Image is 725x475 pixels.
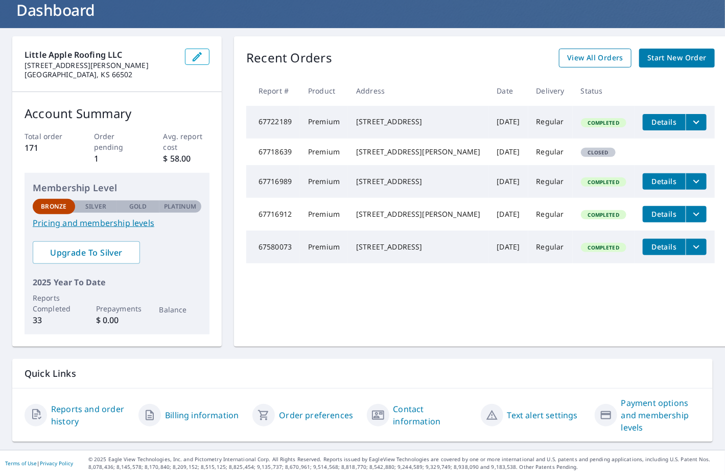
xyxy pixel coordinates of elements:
p: 1 [94,152,141,165]
td: [DATE] [489,198,528,231]
div: [STREET_ADDRESS][PERSON_NAME] [356,147,480,157]
td: Regular [528,139,573,165]
button: filesDropdownBtn-67722189 [686,114,707,130]
div: [STREET_ADDRESS] [356,117,480,127]
a: Billing information [165,409,239,421]
span: Details [649,176,680,186]
a: Privacy Policy [40,460,73,467]
p: Order pending [94,131,141,152]
span: Completed [582,119,625,126]
td: 67716912 [246,198,300,231]
button: filesDropdownBtn-67716912 [686,206,707,222]
td: [DATE] [489,106,528,139]
span: Upgrade To Silver [41,247,132,258]
td: [DATE] [489,231,528,263]
td: [DATE] [489,165,528,198]
a: Terms of Use [5,460,37,467]
td: 67718639 [246,139,300,165]
th: Product [300,76,348,106]
span: Details [649,117,680,127]
p: Bronze [41,202,66,211]
td: Premium [300,165,348,198]
td: [DATE] [489,139,528,165]
p: $ 58.00 [163,152,210,165]
p: Recent Orders [246,49,332,67]
p: [GEOGRAPHIC_DATA], KS 66502 [25,70,177,79]
p: Total order [25,131,71,142]
div: [STREET_ADDRESS] [356,176,480,187]
th: Date [489,76,528,106]
p: Avg. report cost [163,131,210,152]
button: detailsBtn-67580073 [643,239,686,255]
a: Pricing and membership levels [33,217,201,229]
span: Closed [582,149,615,156]
span: Details [649,242,680,252]
span: Completed [582,244,625,251]
a: Contact information [393,403,473,427]
td: 67716989 [246,165,300,198]
p: Prepayments [96,303,138,314]
td: 67580073 [246,231,300,263]
a: View All Orders [559,49,632,67]
span: View All Orders [567,52,623,64]
p: Balance [159,304,202,315]
th: Address [348,76,488,106]
span: Details [649,209,680,219]
th: Delivery [528,76,573,106]
a: Upgrade To Silver [33,241,140,264]
td: 67722189 [246,106,300,139]
span: Start New Order [647,52,707,64]
p: Quick Links [25,367,700,380]
a: Payment options and membership levels [621,397,700,434]
button: detailsBtn-67722189 [643,114,686,130]
td: Premium [300,198,348,231]
td: Premium [300,139,348,165]
span: Completed [582,211,625,218]
a: Start New Order [639,49,715,67]
p: Silver [85,202,107,211]
p: Membership Level [33,181,201,195]
div: [STREET_ADDRESS][PERSON_NAME] [356,209,480,219]
p: 33 [33,314,75,326]
p: | [5,460,73,466]
th: Report # [246,76,300,106]
p: Account Summary [25,104,209,123]
td: Premium [300,106,348,139]
button: filesDropdownBtn-67580073 [686,239,707,255]
p: © 2025 Eagle View Technologies, Inc. and Pictometry International Corp. All Rights Reserved. Repo... [88,456,720,471]
p: 2025 Year To Date [33,276,201,288]
p: $ 0.00 [96,314,138,326]
p: Platinum [164,202,196,211]
p: Gold [129,202,147,211]
div: [STREET_ADDRESS] [356,242,480,252]
td: Premium [300,231,348,263]
a: Order preferences [279,409,353,421]
th: Status [573,76,635,106]
button: detailsBtn-67716912 [643,206,686,222]
td: Regular [528,231,573,263]
td: Regular [528,106,573,139]
span: Completed [582,178,625,186]
p: 171 [25,142,71,154]
button: filesDropdownBtn-67716989 [686,173,707,190]
p: [STREET_ADDRESS][PERSON_NAME] [25,61,177,70]
p: Reports Completed [33,292,75,314]
td: Regular [528,165,573,198]
a: Text alert settings [507,409,578,421]
a: Reports and order history [51,403,130,427]
td: Regular [528,198,573,231]
p: Little Apple Roofing LLC [25,49,177,61]
button: detailsBtn-67716989 [643,173,686,190]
